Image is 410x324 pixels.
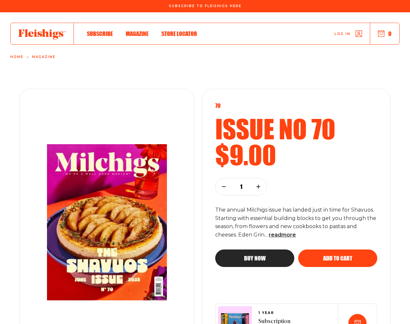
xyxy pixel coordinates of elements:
a: Store locator [161,29,197,38]
span: Log in [334,31,350,36]
h2: $9.00 [215,142,377,168]
a: Magazine [126,29,148,38]
button: Buy now [215,249,294,267]
a: Log in [334,30,362,37]
p: 1 [237,183,245,190]
span: Buy now [244,255,266,261]
span: Store locator [161,30,197,37]
a: Subscribe To Fleishigs Here [168,4,243,7]
h2: Issue no 70 [215,116,377,142]
span: Subscribe [87,30,113,37]
img: Issue number 70 [34,131,180,313]
span: Magazine [126,30,148,37]
span: 1 YEAR [258,311,290,315]
a: Subscribe [87,29,113,38]
a: Home [10,55,23,59]
button: 0 [378,30,392,37]
span: Add to cart [323,255,352,261]
p: 70 [215,102,377,109]
a: Magazine [32,55,55,59]
span: Subscribe To Fleishigs Here [169,4,241,8]
p: The annual Milchigs issue has landed just in time for Shavuos. Starting with essential building b... [215,206,377,239]
span: read more [269,232,296,238]
button: Add to cart [298,249,377,267]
